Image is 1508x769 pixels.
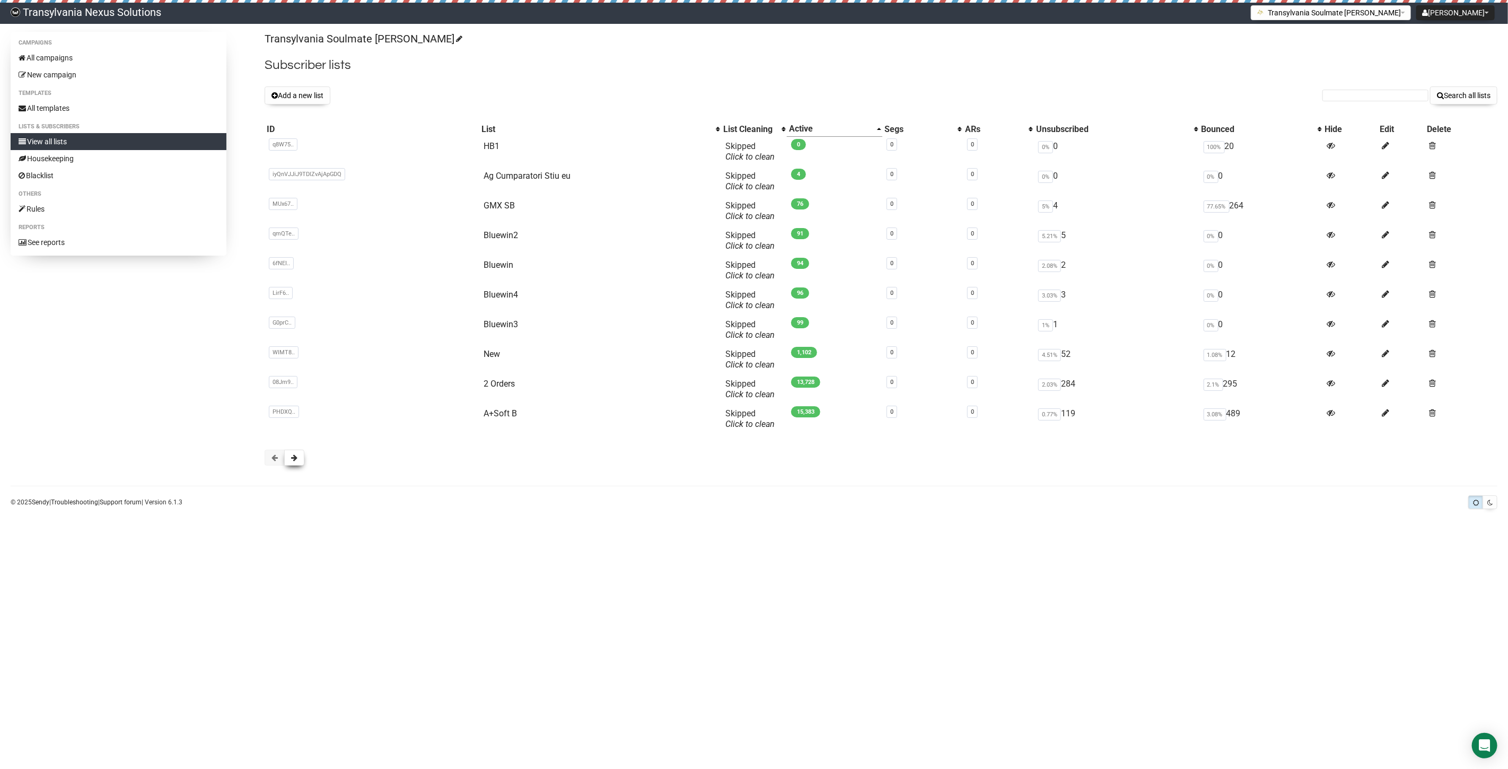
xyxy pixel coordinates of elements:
[791,406,820,417] span: 15,383
[1038,290,1061,302] span: 3.03%
[890,349,893,356] a: 0
[963,121,1034,137] th: ARs: No sort applied, activate to apply an ascending sort
[1204,379,1223,391] span: 2.1%
[890,141,893,148] a: 0
[725,200,775,221] span: Skipped
[723,124,776,135] div: List Cleaning
[1038,230,1061,242] span: 5.21%
[11,200,226,217] a: Rules
[51,499,98,506] a: Troubleshooting
[1038,379,1061,391] span: 2.03%
[1323,121,1378,137] th: Hide: No sort applied, sorting is disabled
[1472,733,1497,758] div: Open Intercom Messenger
[269,168,345,180] span: iyQnVJJiJ9TDlZvAjApGDQ
[890,200,893,207] a: 0
[269,287,293,299] span: LirF6..
[11,100,226,117] a: All templates
[789,124,872,134] div: Active
[269,317,295,329] span: G0prC..
[1034,226,1199,256] td: 5
[725,419,775,429] a: Click to clean
[1251,5,1411,20] button: Transylvania Soulmate [PERSON_NAME]
[269,406,299,418] span: PHDXQ..
[971,408,974,415] a: 0
[1034,404,1199,434] td: 119
[265,32,461,45] a: Transylvania Soulmate [PERSON_NAME]
[1199,196,1323,226] td: 264
[1204,290,1218,302] span: 0%
[725,171,775,191] span: Skipped
[971,171,974,178] a: 0
[1199,167,1323,196] td: 0
[100,499,142,506] a: Support forum
[269,257,294,269] span: 6fNEI..
[1378,121,1425,137] th: Edit: No sort applied, sorting is disabled
[484,379,515,389] a: 2 Orders
[721,121,787,137] th: List Cleaning: No sort applied, activate to apply an ascending sort
[1199,345,1323,374] td: 12
[1204,408,1226,421] span: 3.08%
[1199,374,1323,404] td: 295
[1034,196,1199,226] td: 4
[32,499,49,506] a: Sendy
[1199,315,1323,345] td: 0
[791,287,809,299] span: 96
[11,49,226,66] a: All campaigns
[1204,200,1230,213] span: 77.65%
[11,87,226,100] li: Templates
[1257,8,1265,16] img: 1.png
[267,124,477,135] div: ID
[791,377,820,388] span: 13,728
[479,121,721,137] th: List: No sort applied, activate to apply an ascending sort
[11,7,20,17] img: 586cc6b7d8bc403f0c61b981d947c989
[725,230,775,251] span: Skipped
[1199,404,1323,434] td: 489
[1038,171,1053,183] span: 0%
[11,120,226,133] li: Lists & subscribers
[725,408,775,429] span: Skipped
[269,376,297,388] span: 08Jm9..
[725,260,775,281] span: Skipped
[725,290,775,310] span: Skipped
[1034,285,1199,315] td: 3
[11,167,226,184] a: Blacklist
[725,241,775,251] a: Click to clean
[791,169,806,180] span: 4
[1204,319,1218,331] span: 0%
[11,496,182,508] p: © 2025 | | | Version 6.1.3
[1416,5,1495,20] button: [PERSON_NAME]
[890,290,893,296] a: 0
[890,260,893,267] a: 0
[1034,137,1199,167] td: 0
[725,270,775,281] a: Click to clean
[1204,171,1218,183] span: 0%
[971,319,974,326] a: 0
[1204,230,1218,242] span: 0%
[725,141,775,162] span: Skipped
[791,317,809,328] span: 99
[11,234,226,251] a: See reports
[269,198,297,210] span: MUx67..
[269,346,299,359] span: WlMT8..
[11,133,226,150] a: View all lists
[890,379,893,386] a: 0
[1430,86,1497,104] button: Search all lists
[269,228,299,240] span: qmQTe..
[1325,124,1376,135] div: Hide
[11,188,226,200] li: Others
[890,319,893,326] a: 0
[971,260,974,267] a: 0
[484,408,517,418] a: A+Soft B
[265,121,479,137] th: ID: No sort applied, sorting is disabled
[11,221,226,234] li: Reports
[725,360,775,370] a: Click to clean
[725,319,775,340] span: Skipped
[1038,260,1061,272] span: 2.08%
[890,171,893,178] a: 0
[725,300,775,310] a: Click to clean
[725,379,775,399] span: Skipped
[791,347,817,358] span: 1,102
[1038,408,1061,421] span: 0.77%
[791,198,809,209] span: 76
[484,260,513,270] a: Bluewin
